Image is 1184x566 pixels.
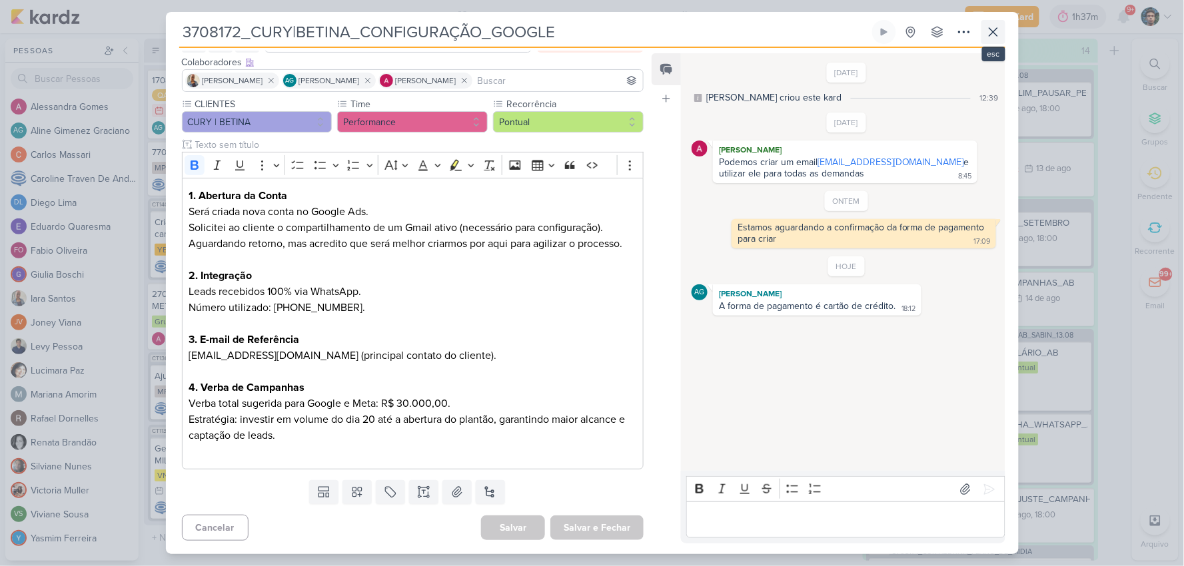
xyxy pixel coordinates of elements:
div: Editor toolbar [686,476,1005,502]
p: Estratégia: investir em volume do dia 20 até a abertura do plantão, garantindo maior alcance e ca... [189,412,636,443]
button: Cancelar [182,515,249,541]
span: [PERSON_NAME] [299,75,360,87]
p: [EMAIL_ADDRESS][DOMAIN_NAME] (principal contato do cliente). [189,348,636,380]
div: 17:09 [974,236,991,247]
input: Buscar [475,73,641,89]
label: CLIENTES [194,97,332,111]
img: Alessandra Gomes [692,141,708,156]
label: Time [349,97,488,111]
div: Editor editing area: main [182,178,644,470]
div: Colaboradores [182,55,644,69]
div: 18:12 [901,304,916,314]
div: 8:45 [959,171,972,182]
div: esc [982,47,1005,61]
div: [PERSON_NAME] [716,143,974,156]
p: Solicitei ao cliente o compartilhamento de um Gmail ativo (necessário para configuração). [189,220,636,236]
p: Verba total sugerida para Google e Meta: R$ 30.000,00. [189,396,636,412]
p: Aguardando retorno, mas acredito que será melhor criarmos por aqui para agilizar o processo. [189,236,636,268]
strong: 2. Integração [189,269,252,282]
div: Editor toolbar [182,152,644,178]
button: Performance [337,111,488,133]
div: Editor editing area: main [686,501,1005,538]
strong: 3. E-mail de Referência [189,333,299,346]
img: Iara Santos [187,74,200,87]
input: Kard Sem Título [179,20,870,44]
div: Estamos aguardando a confirmação da forma de pagamento para criar [738,222,987,244]
div: Ligar relógio [879,27,889,37]
p: Será criada nova conta no Google Ads. [189,204,636,220]
div: Podemos criar um email e utilizar ele para todas as demandas [719,156,972,179]
a: [EMAIL_ADDRESS][DOMAIN_NAME] [818,156,964,168]
strong: 1. Abertura da Conta [189,189,287,202]
p: AG [695,289,705,296]
div: Aline Gimenez Graciano [692,284,708,300]
button: CURY | BETINA [182,111,332,133]
button: Pontual [493,111,644,133]
p: AG [285,78,294,85]
img: Alessandra Gomes [380,74,393,87]
p: Leads recebidos 100% via WhatsApp. [189,284,636,300]
div: Aline Gimenez Graciano [283,74,296,87]
div: [PERSON_NAME] [716,287,919,300]
label: Recorrência [505,97,644,111]
span: [PERSON_NAME] [203,75,263,87]
div: 12:39 [980,92,999,104]
input: Texto sem título [193,138,644,152]
div: A forma de pagamento é cartão de crédito. [719,300,895,312]
strong: 4. Verba de Campanhas [189,381,304,394]
p: Número utilizado: [PHONE_NUMBER]. [189,300,636,332]
div: [PERSON_NAME] criou este kard [706,91,842,105]
span: [PERSON_NAME] [396,75,456,87]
